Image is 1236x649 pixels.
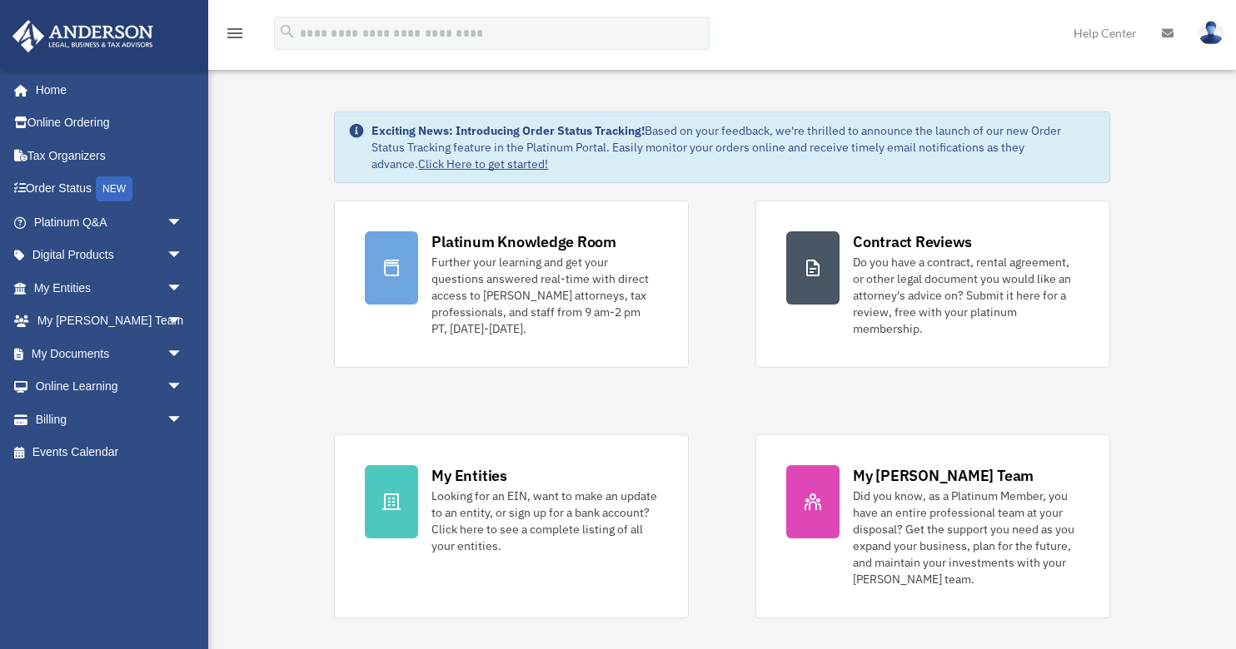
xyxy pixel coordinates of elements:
[853,231,972,252] div: Contract Reviews
[334,201,689,368] a: Platinum Knowledge Room Further your learning and get your questions answered real-time with dire...
[12,305,208,338] a: My [PERSON_NAME] Teamarrow_drop_down
[334,434,689,618] a: My Entities Looking for an EIN, want to make an update to an entity, or sign up for a bank accoun...
[96,176,132,201] div: NEW
[167,271,200,305] span: arrow_drop_down
[278,22,297,41] i: search
[371,122,1095,172] div: Based on your feedback, we're thrilled to announce the launch of our new Order Status Tracking fe...
[167,239,200,273] span: arrow_drop_down
[12,337,208,370] a: My Documentsarrow_drop_down
[12,172,208,206] a: Order StatusNEW
[167,206,200,240] span: arrow_drop_down
[167,337,200,371] span: arrow_drop_down
[853,254,1079,337] div: Do you have a contract, rental agreement, or other legal document you would like an attorney's ad...
[12,403,208,436] a: Billingarrow_drop_down
[853,465,1034,486] div: My [PERSON_NAME] Team
[371,123,645,138] strong: Exciting News: Introducing Order Status Tracking!
[755,434,1110,618] a: My [PERSON_NAME] Team Did you know, as a Platinum Member, you have an entire professional team at...
[225,29,245,43] a: menu
[1199,21,1224,45] img: User Pic
[431,488,658,554] div: Looking for an EIN, want to make an update to an entity, or sign up for a bank account? Click her...
[431,231,616,252] div: Platinum Knowledge Room
[12,73,200,107] a: Home
[7,20,158,52] img: Anderson Advisors Platinum Portal
[167,403,200,437] span: arrow_drop_down
[12,206,208,239] a: Platinum Q&Aarrow_drop_down
[12,239,208,272] a: Digital Productsarrow_drop_down
[12,139,208,172] a: Tax Organizers
[12,271,208,305] a: My Entitiesarrow_drop_down
[12,107,208,140] a: Online Ordering
[12,436,208,469] a: Events Calendar
[853,488,1079,587] div: Did you know, as a Platinum Member, you have an entire professional team at your disposal? Get th...
[755,201,1110,368] a: Contract Reviews Do you have a contract, rental agreement, or other legal document you would like...
[167,305,200,339] span: arrow_drop_down
[431,465,506,486] div: My Entities
[12,370,208,404] a: Online Learningarrow_drop_down
[418,156,548,171] a: Click Here to get started!
[431,254,658,337] div: Further your learning and get your questions answered real-time with direct access to [PERSON_NAM...
[167,370,200,404] span: arrow_drop_down
[225,23,245,43] i: menu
